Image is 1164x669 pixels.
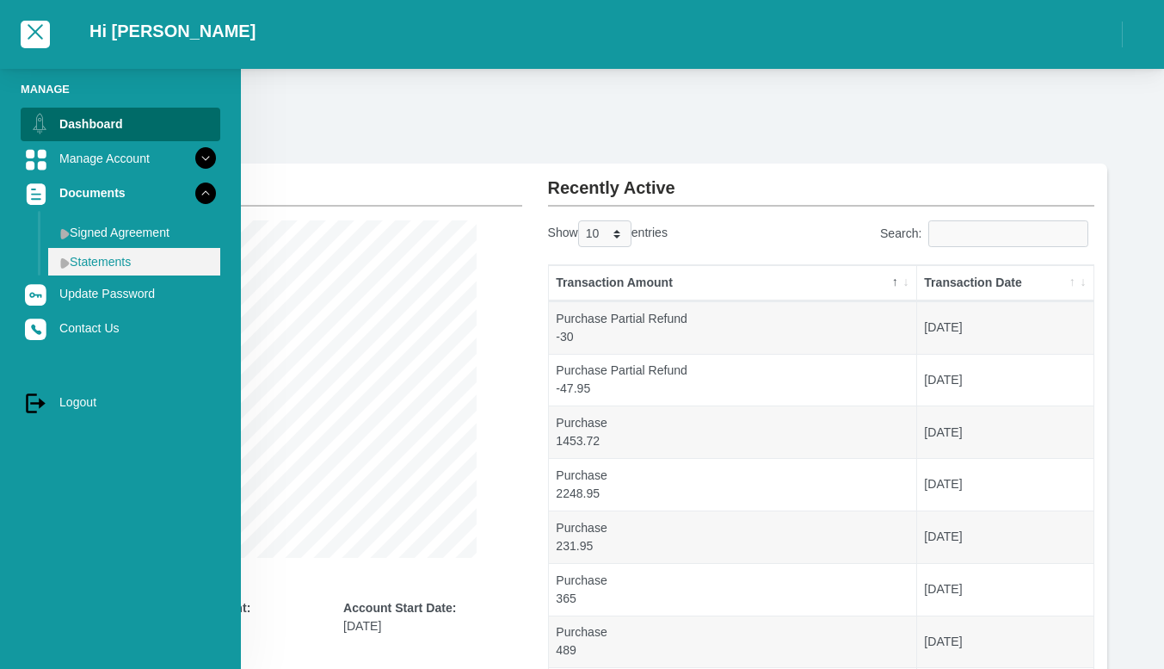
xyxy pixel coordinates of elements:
[917,511,1093,563] td: [DATE]
[21,81,220,97] li: Manage
[548,220,668,247] label: Show entries
[917,354,1093,406] td: [DATE]
[917,301,1093,354] td: [DATE]
[21,177,220,209] a: Documents
[60,228,70,239] img: menu arrow
[549,265,917,301] th: Transaction Amount: activate to sort column descending
[21,386,220,418] a: Logout
[139,164,522,198] h2: Overview
[917,563,1093,616] td: [DATE]
[549,511,917,563] td: Purchase 231.95
[48,219,220,246] a: Signed Agreement
[548,164,1094,198] h2: Recently Active
[928,220,1088,247] input: Search:
[880,220,1094,247] label: Search:
[343,601,456,615] b: Account Start Date:
[48,248,220,276] a: Statements
[60,257,70,269] img: menu arrow
[549,458,917,511] td: Purchase 2248.95
[89,21,256,41] h2: Hi [PERSON_NAME]
[578,220,631,247] select: Showentries
[917,265,1093,301] th: Transaction Date: activate to sort column ascending
[21,108,220,140] a: Dashboard
[549,406,917,458] td: Purchase 1453.72
[917,458,1093,511] td: [DATE]
[549,563,917,616] td: Purchase 365
[549,616,917,668] td: Purchase 489
[917,616,1093,668] td: [DATE]
[917,406,1093,458] td: [DATE]
[549,301,917,354] td: Purchase Partial Refund -30
[21,142,220,175] a: Manage Account
[343,599,522,635] div: [DATE]
[21,277,220,310] a: Update Password
[549,354,917,406] td: Purchase Partial Refund -47.95
[21,312,220,344] a: Contact Us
